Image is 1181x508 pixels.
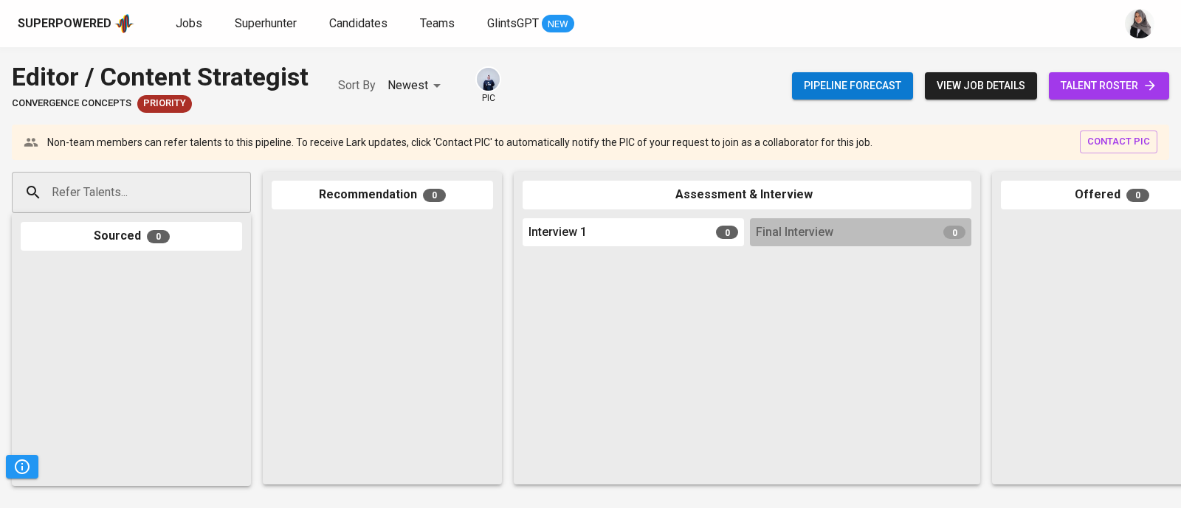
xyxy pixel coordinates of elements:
[176,15,205,33] a: Jobs
[18,13,134,35] a: Superpoweredapp logo
[477,68,500,91] img: annisa@glints.com
[528,224,587,241] span: Interview 1
[272,181,493,209] div: Recommendation
[147,230,170,243] span: 0
[420,15,458,33] a: Teams
[329,15,390,33] a: Candidates
[1061,77,1157,95] span: talent roster
[420,16,455,30] span: Teams
[1126,189,1149,202] span: 0
[114,13,134,35] img: app logo
[235,15,300,33] a: Superhunter
[1049,72,1169,100] a: talent roster
[1087,133,1150,150] span: contact pic
[329,16,388,30] span: Candidates
[542,17,574,32] span: NEW
[804,77,901,95] span: Pipeline forecast
[756,224,833,241] span: Final Interview
[475,66,501,105] div: pic
[137,97,192,111] span: Priority
[716,226,738,239] span: 0
[1125,9,1154,38] img: sinta.windasari@glints.com
[487,16,539,30] span: GlintsGPT
[937,77,1025,95] span: view job details
[12,97,131,111] span: Convergence Concepts
[487,15,574,33] a: GlintsGPT NEW
[12,59,309,95] div: Editor / Content Strategist
[235,16,297,30] span: Superhunter
[137,95,192,113] div: New Job received from Demand Team
[423,189,446,202] span: 0
[388,77,428,94] p: Newest
[243,191,246,194] button: Open
[18,15,111,32] div: Superpowered
[21,222,242,251] div: Sourced
[388,72,446,100] div: Newest
[1080,131,1157,153] button: contact pic
[925,72,1037,100] button: view job details
[792,72,913,100] button: Pipeline forecast
[523,181,971,209] div: Assessment & Interview
[47,135,872,150] p: Non-team members can refer talents to this pipeline. To receive Lark updates, click 'Contact PIC'...
[176,16,202,30] span: Jobs
[338,77,376,94] p: Sort By
[6,455,38,479] button: Pipeline Triggers
[943,226,965,239] span: 0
